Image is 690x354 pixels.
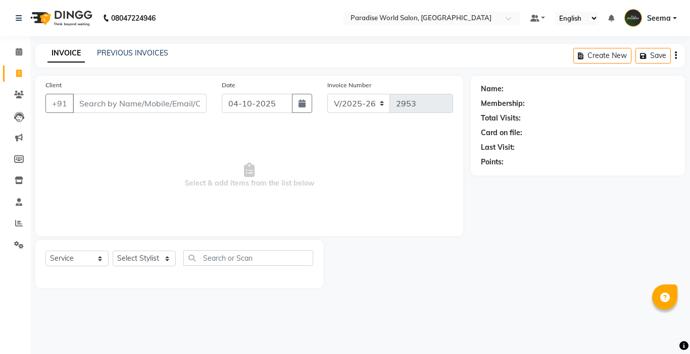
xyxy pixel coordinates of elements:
[635,48,671,64] button: Save
[481,142,515,153] div: Last Visit:
[481,84,504,94] div: Name:
[45,125,453,226] span: Select & add items from the list below
[97,48,168,57] a: PREVIOUS INVOICES
[481,98,525,109] div: Membership:
[26,4,95,32] img: logo
[47,44,85,63] a: INVOICE
[111,4,156,32] b: 08047224946
[183,250,313,266] input: Search or Scan
[481,157,504,167] div: Points:
[45,81,62,90] label: Client
[73,94,207,113] input: Search by Name/Mobile/Email/Code
[327,81,371,90] label: Invoice Number
[45,94,74,113] button: +91
[573,48,631,64] button: Create New
[222,81,235,90] label: Date
[647,13,671,24] span: Seema
[624,9,642,27] img: Seema
[481,113,521,124] div: Total Visits:
[481,128,522,138] div: Card on file:
[648,314,680,344] iframe: chat widget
